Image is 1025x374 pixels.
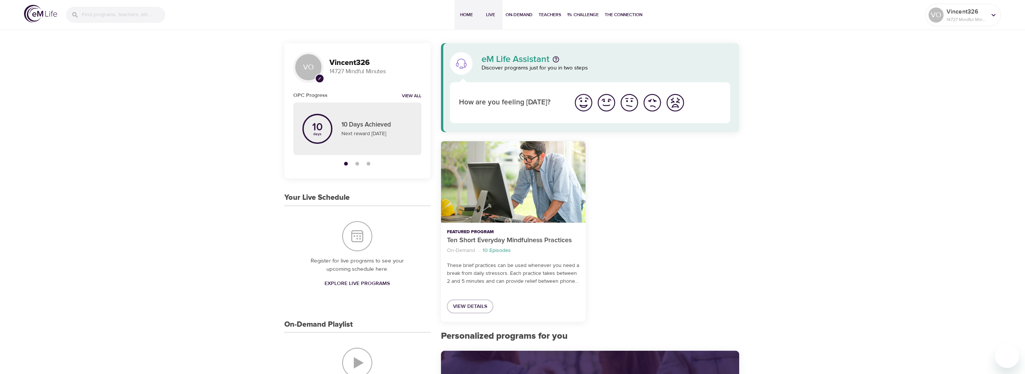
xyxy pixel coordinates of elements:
[82,7,165,23] input: Find programs, teachers, etc...
[573,92,594,113] img: great
[329,59,421,67] h3: Vincent326
[482,55,549,64] p: eM Life Assistant
[441,331,740,342] h2: Personalized programs for you
[605,11,642,19] span: The Connection
[447,300,493,314] a: View Details
[995,344,1019,368] iframe: Button to launch messaging window
[447,235,580,246] p: Ten Short Everyday Mindfulness Practices
[453,302,487,311] span: View Details
[618,91,641,114] button: I'm feeling ok
[483,247,511,255] p: 10 Episodes
[665,92,685,113] img: worst
[341,120,412,130] p: 10 Days Achieved
[329,67,421,76] p: 14727 Mindful Minutes
[447,262,580,285] p: These brief practices can be used whenever you need a break from daily stressors. Each practice t...
[322,277,393,291] a: Explore Live Programs
[664,91,687,114] button: I'm feeling worst
[947,16,986,23] p: 14727 Mindful Minutes
[506,11,533,19] span: On-Demand
[24,5,57,23] img: logo
[284,193,350,202] h3: Your Live Schedule
[341,130,412,138] p: Next reward [DATE]
[447,247,475,255] p: On-Demand
[567,11,599,19] span: 1% Challenge
[447,246,580,256] nav: breadcrumb
[441,141,586,223] button: Ten Short Everyday Mindfulness Practices
[299,257,415,274] p: Register for live programs to see your upcoming schedule here.
[293,91,328,100] h6: OPC Progress
[539,11,561,19] span: Teachers
[325,279,390,288] span: Explore Live Programs
[482,64,731,72] p: Discover programs just for you in two steps
[641,91,664,114] button: I'm feeling bad
[402,93,421,100] a: View all notifications
[284,320,353,329] h3: On-Demand Playlist
[595,91,618,114] button: I'm feeling good
[596,92,617,113] img: good
[455,57,467,69] img: eM Life Assistant
[619,92,640,113] img: ok
[447,229,580,235] p: Featured Program
[928,8,943,23] div: VO
[293,52,323,82] div: VO
[457,11,476,19] span: Home
[342,221,372,251] img: Your Live Schedule
[482,11,500,19] span: Live
[478,246,480,256] li: ·
[642,92,663,113] img: bad
[312,122,323,133] p: 10
[459,97,563,108] p: How are you feeling [DATE]?
[947,7,986,16] p: Vincent326
[312,133,323,136] p: days
[572,91,595,114] button: I'm feeling great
